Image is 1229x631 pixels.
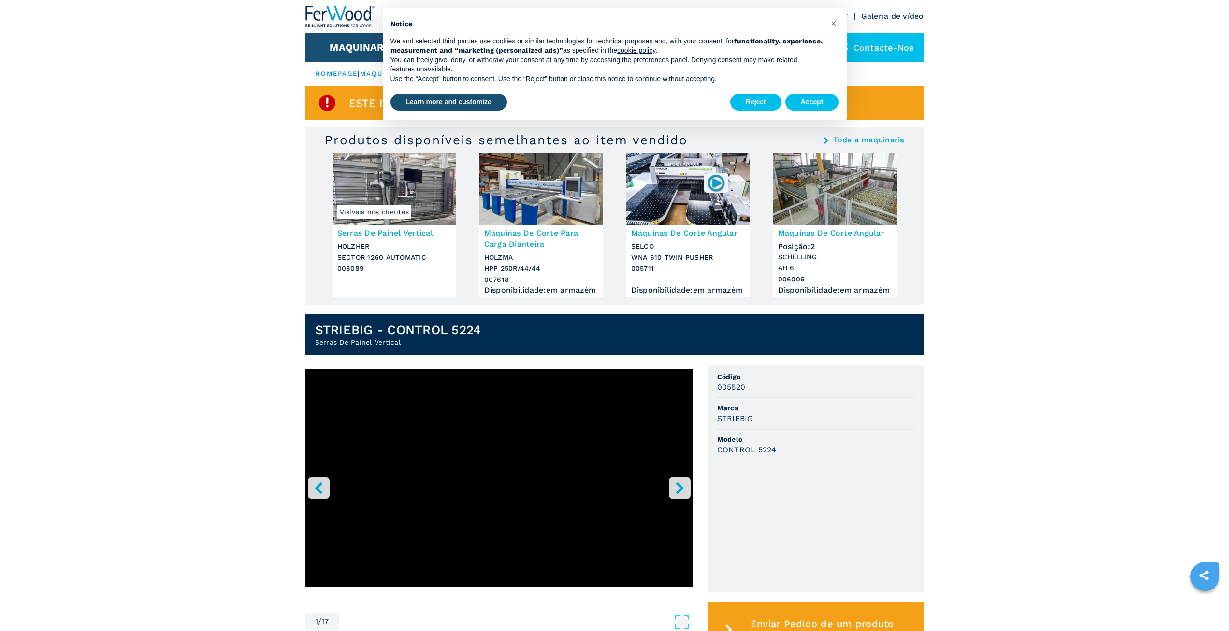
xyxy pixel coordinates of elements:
[308,477,330,499] button: left-button
[773,153,897,297] a: Máquinas De Corte Angular SCHELLING AH 6Máquinas De Corte AngularPosição:2SCHELLINGAH 6006006Disp...
[669,477,691,499] button: right-button
[626,153,750,297] a: Máquinas De Corte Angular SELCO WNA 610 TWIN PUSHER005711Máquinas De Corte AngularSELCOWNA 610 TW...
[717,435,914,444] span: Modelo
[315,70,358,77] a: HOMEPAGE
[717,413,753,424] h3: STRIEBIG
[831,17,837,29] span: ×
[333,153,456,297] a: Serras De Painel Vertical HOLZHER SECTOR 1260 AUTOMATICVisíveis nos clientesSerras De Painel Vert...
[717,372,914,381] span: Código
[479,153,603,297] a: Máquinas De Corte Para Carga Dianteira HOLZMA HPP 250R/44/44Máquinas De Corte Para Carga Dianteir...
[631,227,745,238] h3: Máquinas De Corte Angular
[315,618,318,626] span: 1
[617,46,655,54] a: cookie policy
[318,618,321,626] span: /
[318,93,337,112] img: SoldProduct
[390,94,507,111] button: Learn more and customize
[707,173,725,192] img: 005711
[337,205,411,219] span: Visíveis nos clientes
[484,288,598,293] div: Disponibilidade : em armazém
[479,153,603,225] img: Máquinas De Corte Para Carga Dianteira HOLZMA HPP 250R/44/44
[778,252,892,285] h3: SCHELLING AH 6 006006
[390,37,824,56] p: We and selected third parties use cookies or similar technologies for technical purposes and, wit...
[484,227,598,250] h3: Máquinas De Corte Para Carga Dianteira
[341,613,691,631] button: Open Fullscreen
[390,74,824,84] p: Use the “Accept” button to consent. Use the “Reject” button or close this notice to continue with...
[484,252,598,285] h3: HOLZMA HPP 250R/44/44 007618
[631,241,745,274] h3: SELCO WNA 610 TWIN PUSHER 005711
[717,444,777,455] h3: CONTROL 5224
[315,337,481,347] h2: Serras De Painel Vertical
[717,403,914,413] span: Marca
[1192,563,1216,588] a: sharethis
[833,136,904,144] a: Toda a maquinaria
[778,288,892,293] div: Disponibilidade : em armazém
[631,288,745,293] div: Disponibilidade : em armazém
[337,241,451,274] h3: HOLZHER SECTOR 1260 AUTOMATIC 008089
[717,381,746,393] h3: 005520
[337,227,451,238] h3: Serras De Painel Vertical
[730,94,781,111] button: Reject
[325,132,688,148] h3: Produtos disponíveis semelhantes ao item vendido
[321,618,329,626] span: 17
[778,227,892,238] h3: Máquinas De Corte Angular
[626,153,750,225] img: Máquinas De Corte Angular SELCO WNA 610 TWIN PUSHER
[390,37,823,55] strong: functionality, experience, measurement and “marketing (personalized ads)”
[773,153,897,225] img: Máquinas De Corte Angular SCHELLING AH 6
[305,6,375,27] img: Ferwood
[305,369,693,603] div: Go to Slide 1
[829,33,924,62] div: Contacte-nos
[778,239,892,249] div: Posição : 2
[349,98,496,109] span: Este item já foi vendido
[305,369,693,587] iframe: Sezionatrice verticale in azione - STRIEBIG CONTROL 5224 - Ferwoodgroup - 005520
[358,70,360,77] span: |
[315,322,481,337] h1: STRIEBIG - CONTROL 5224
[390,56,824,74] p: You can freely give, deny, or withdraw your consent at any time by accessing the preferences pane...
[330,42,394,53] button: Maquinaria
[390,19,824,29] h2: Notice
[360,70,411,77] a: maquinaria
[785,94,839,111] button: Accept
[861,12,924,21] a: Galeria de vídeo
[333,153,456,225] img: Serras De Painel Vertical HOLZHER SECTOR 1260 AUTOMATIC
[826,15,842,31] button: Close this notice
